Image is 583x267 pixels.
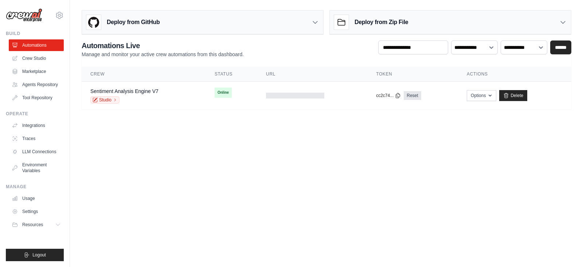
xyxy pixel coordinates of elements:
th: URL [257,67,367,82]
button: Options [467,90,496,101]
a: Automations [9,39,64,51]
h2: Automations Live [82,40,244,51]
h3: Deploy from GitHub [107,18,160,27]
div: Build [6,31,64,36]
p: Manage and monitor your active crew automations from this dashboard. [82,51,244,58]
div: Manage [6,184,64,190]
a: Sentiment Analysis Engine V7 [90,88,159,94]
button: Resources [9,219,64,231]
a: Environment Variables [9,159,64,177]
th: Token [367,67,458,82]
span: Online [215,88,232,98]
a: Marketplace [9,66,64,77]
a: Traces [9,133,64,144]
img: GitHub Logo [86,15,101,30]
h3: Deploy from Zip File [355,18,408,27]
th: Status [206,67,257,82]
img: Logo [6,8,42,22]
th: Crew [82,67,206,82]
th: Actions [458,67,571,82]
a: Crew Studio [9,53,64,64]
button: cc2c74... [376,93,401,98]
a: Settings [9,206,64,217]
a: Reset [404,91,421,100]
a: Agents Repository [9,79,64,90]
span: Logout [32,252,46,258]
button: Logout [6,249,64,261]
a: LLM Connections [9,146,64,158]
a: Usage [9,193,64,204]
a: Studio [90,96,120,104]
a: Tool Repository [9,92,64,104]
a: Integrations [9,120,64,131]
div: Operate [6,111,64,117]
a: Delete [499,90,527,101]
span: Resources [22,222,43,228]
